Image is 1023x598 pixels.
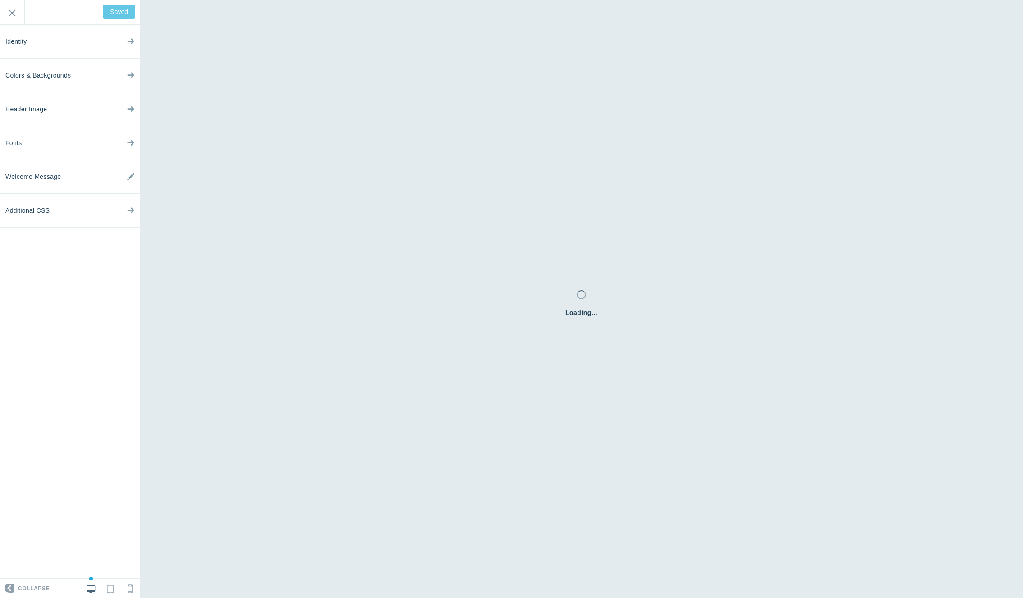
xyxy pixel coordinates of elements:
[18,579,50,598] span: Collapse
[565,308,597,317] span: Loading...
[5,25,27,59] span: Identity
[5,194,50,228] span: Additional CSS
[5,92,47,126] span: Header Image
[5,160,61,194] span: Welcome Message
[5,126,22,160] span: Fonts
[5,59,71,92] span: Colors & Backgrounds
